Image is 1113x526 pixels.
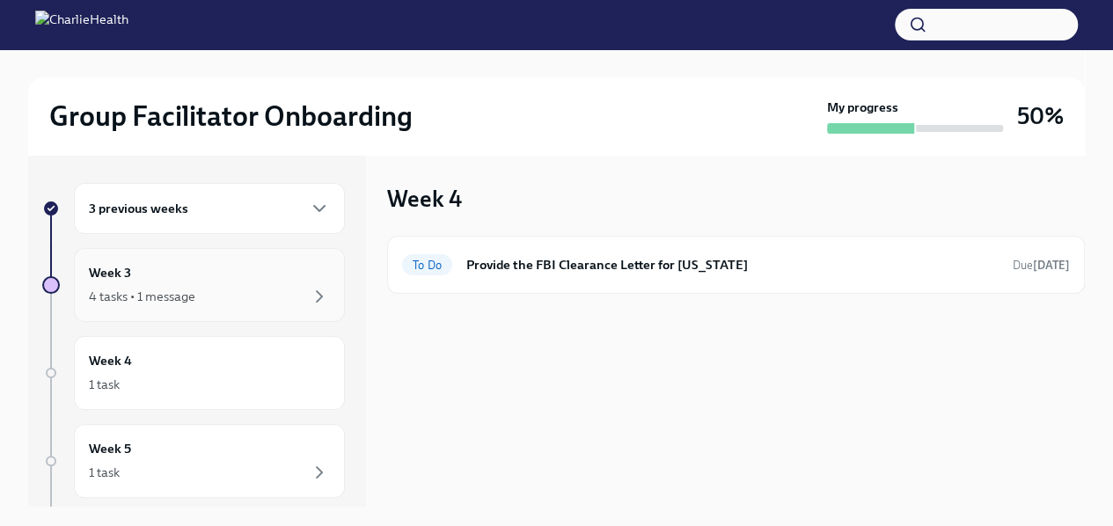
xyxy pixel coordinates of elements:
a: To DoProvide the FBI Clearance Letter for [US_STATE]Due[DATE] [402,251,1070,279]
h6: Week 4 [89,351,132,370]
h2: Group Facilitator Onboarding [49,99,413,134]
img: CharlieHealth [35,11,128,39]
a: Week 41 task [42,336,345,410]
a: Week 34 tasks • 1 message [42,248,345,322]
h6: Week 3 [89,263,131,282]
strong: [DATE] [1033,259,1070,272]
h6: Provide the FBI Clearance Letter for [US_STATE] [466,255,999,274]
div: 1 task [89,464,120,481]
h3: Week 4 [387,183,462,215]
span: October 28th, 2025 09:00 [1013,257,1070,274]
div: 3 previous weeks [74,183,345,234]
strong: My progress [827,99,898,116]
div: 4 tasks • 1 message [89,288,195,305]
div: 1 task [89,376,120,393]
h3: 50% [1017,100,1064,132]
h6: 3 previous weeks [89,199,188,218]
a: Week 51 task [42,424,345,498]
h6: Week 5 [89,439,131,458]
span: To Do [402,259,452,272]
span: Due [1013,259,1070,272]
